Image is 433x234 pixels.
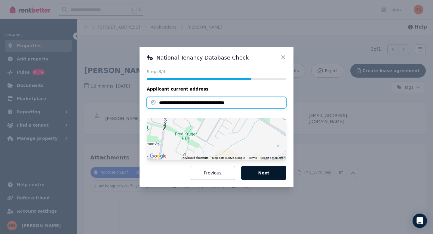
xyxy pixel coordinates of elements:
button: Keyboard shortcuts [183,156,208,160]
a: Terms (opens in new tab) [248,156,257,159]
p: Steps 3 /4 [147,69,286,75]
button: Previous [190,166,235,180]
legend: Applicant current address [147,86,286,92]
a: Report a map error [260,156,284,159]
button: Next [241,166,286,180]
span: Map data ©2025 Google [212,156,245,159]
h3: National Tenancy Database Check [147,54,286,61]
a: Click to see this area on Google Maps [148,152,168,160]
div: Open Intercom Messenger [413,214,427,228]
img: Google [148,152,168,160]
